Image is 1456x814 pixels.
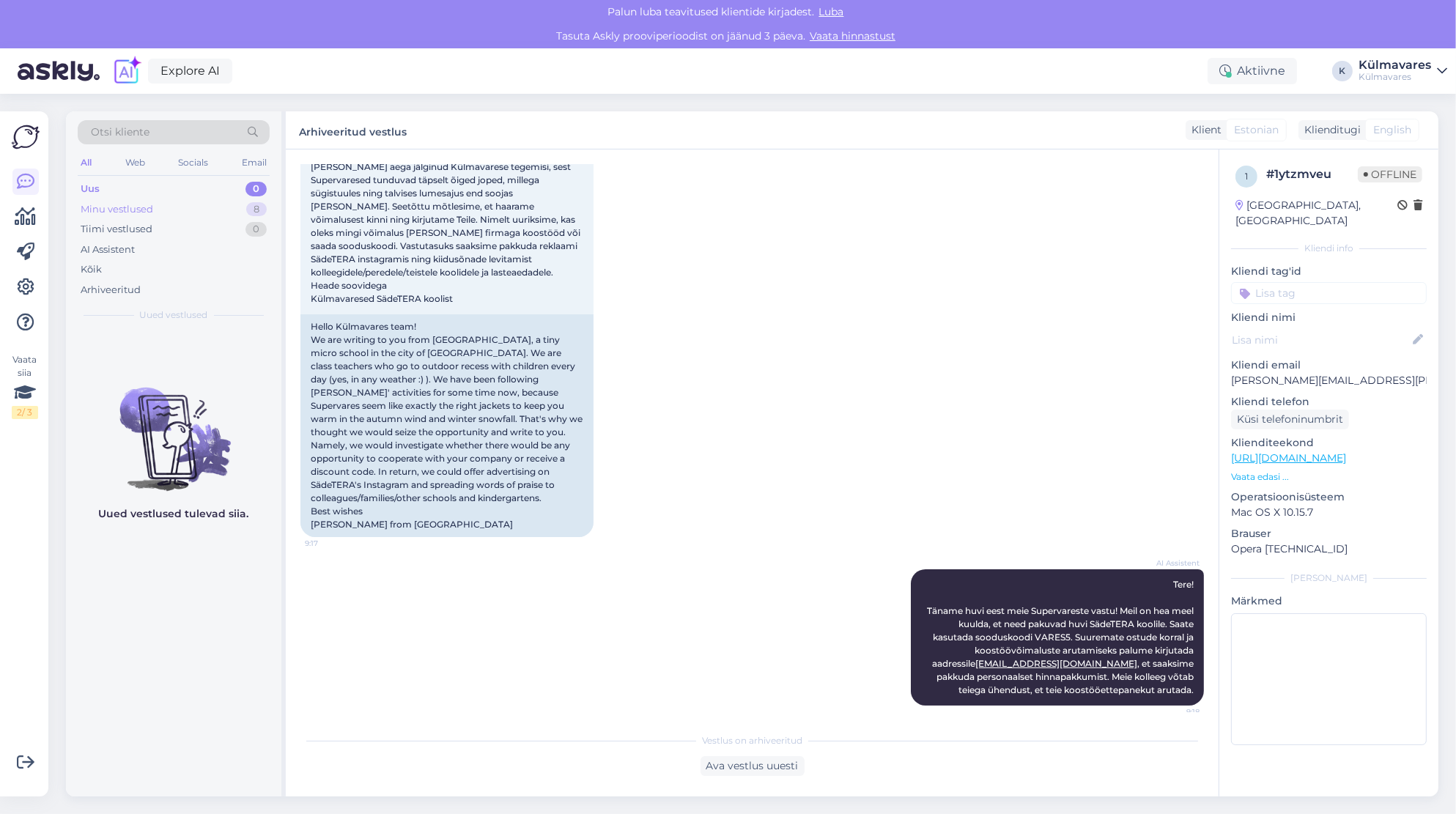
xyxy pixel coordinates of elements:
[91,125,149,140] span: Otsi kliente
[148,59,232,84] a: Explore AI
[1145,706,1200,717] span: 9:18
[1186,122,1222,138] div: Klient
[305,538,360,549] span: 9:17
[12,123,40,151] img: Askly Logo
[140,308,208,322] span: Uued vestlused
[1231,264,1427,279] p: Kliendi tag'id
[1145,558,1200,569] span: AI Assistent
[1231,310,1427,325] p: Kliendi nimi
[1231,435,1427,451] p: Klienditeekond
[66,361,281,493] img: No chats
[81,283,141,297] div: Arhiveeritud
[1231,571,1427,585] div: [PERSON_NAME]
[99,506,249,522] p: Uued vestlused tulevad siia.
[1231,242,1427,255] div: Kliendi info
[1232,332,1410,348] input: Lisa nimi
[1235,198,1397,229] div: [GEOGRAPHIC_DATA], [GEOGRAPHIC_DATA]
[1359,59,1431,71] div: Külmavares
[245,222,267,237] div: 0
[815,5,849,18] span: Luba
[239,153,270,172] div: Email
[12,353,38,419] div: Vaata siia
[81,202,153,217] div: Minu vestlused
[245,182,267,196] div: 0
[1231,526,1427,541] p: Brauser
[1231,470,1427,484] p: Vaata edasi ...
[1231,394,1427,410] p: Kliendi telefon
[12,406,38,419] div: 2 / 3
[975,658,1137,669] a: [EMAIL_ADDRESS][DOMAIN_NAME]
[1231,358,1427,373] p: Kliendi email
[701,756,805,776] div: Ava vestlus uuesti
[311,108,583,304] span: [PERSON_NAME] meeskond! Kirjutame Teile SädeTERA koolist, pisikesest mikrokoolist [GEOGRAPHIC_DAT...
[1231,489,1427,505] p: Operatsioonisüsteem
[1231,282,1427,304] input: Lisa tag
[78,153,95,172] div: All
[1358,166,1422,182] span: Offline
[1359,59,1447,83] a: KülmavaresKülmavares
[1231,451,1346,465] a: [URL][DOMAIN_NAME]
[1231,410,1349,429] div: Küsi telefoninumbrit
[81,182,100,196] div: Uus
[81,262,102,277] div: Kõik
[246,202,267,217] div: 8
[1231,373,1427,388] p: [PERSON_NAME][EMAIL_ADDRESS][PERSON_NAME][DOMAIN_NAME]
[1266,166,1358,183] div: # 1ytzmveu
[1208,58,1297,84] div: Aktiivne
[702,734,802,747] span: Vestlus on arhiveeritud
[122,153,148,172] div: Web
[81,243,135,257] div: AI Assistent
[1373,122,1411,138] span: English
[805,29,900,42] a: Vaata hinnastust
[175,153,211,172] div: Socials
[1234,122,1279,138] span: Estonian
[299,120,407,140] label: Arhiveeritud vestlus
[300,314,594,537] div: Hello Külmavares team! We are writing to you from [GEOGRAPHIC_DATA], a tiny micro school in the c...
[81,222,152,237] div: Tiimi vestlused
[1359,71,1431,83] div: Külmavares
[1298,122,1361,138] div: Klienditugi
[1245,171,1248,182] span: 1
[1231,505,1427,520] p: Mac OS X 10.15.7
[1231,593,1427,609] p: Märkmed
[111,56,142,86] img: explore-ai
[927,579,1196,695] span: Tere! Täname huvi eest meie Supervareste vastu! Meil on hea meel kuulda, et need pakuvad huvi Säd...
[1231,541,1427,557] p: Opera [TECHNICAL_ID]
[1332,61,1353,81] div: K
